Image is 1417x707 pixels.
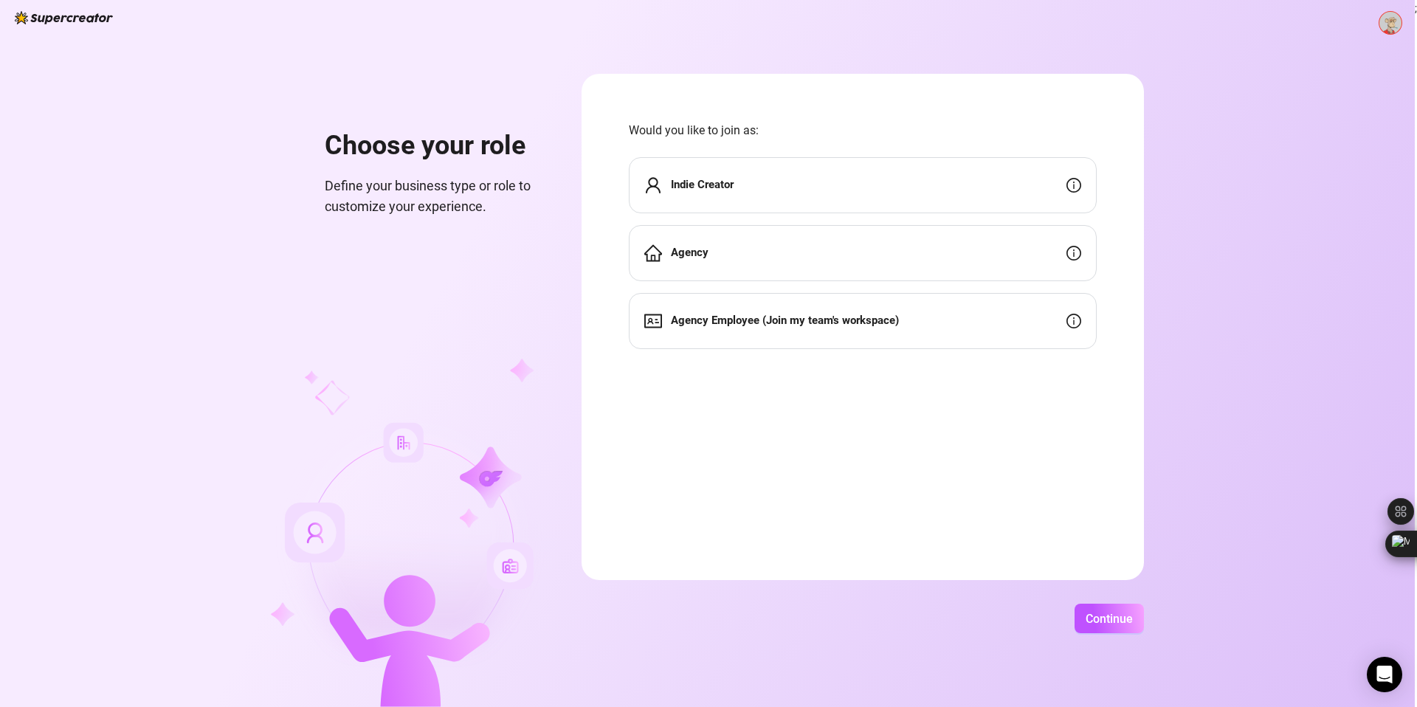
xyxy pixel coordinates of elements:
[671,178,734,191] strong: Indie Creator
[629,121,1097,139] span: Would you like to join as:
[15,11,113,24] img: logo
[1086,612,1133,626] span: Continue
[1066,314,1081,328] span: info-circle
[671,246,708,259] strong: Agency
[644,176,662,194] span: user
[644,244,662,262] span: home
[1379,12,1402,34] img: ACg8ocJ4PjgdeXUEvrcJEBvpokY4oqqU30LSv8_jCv_a0cRKX43tCtAH=s96-c
[325,176,546,218] span: Define your business type or role to customize your experience.
[671,314,899,327] strong: Agency Employee (Join my team's workspace)
[1066,178,1081,193] span: info-circle
[644,312,662,330] span: idcard
[1066,246,1081,261] span: info-circle
[1075,604,1144,633] button: Continue
[1367,657,1402,692] div: Open Intercom Messenger
[325,130,546,162] h1: Choose your role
